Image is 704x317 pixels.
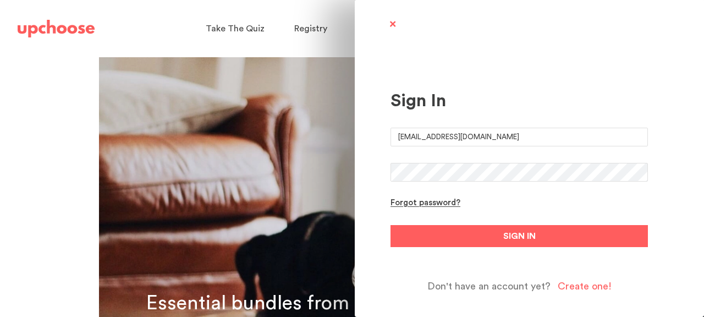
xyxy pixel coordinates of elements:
[391,225,648,247] button: SIGN IN
[391,198,460,209] div: Forgot password?
[558,280,612,293] div: Create one!
[427,280,551,293] span: Don't have an account yet?
[503,229,536,243] span: SIGN IN
[391,90,648,111] div: Sign In
[391,128,648,146] input: E-mail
